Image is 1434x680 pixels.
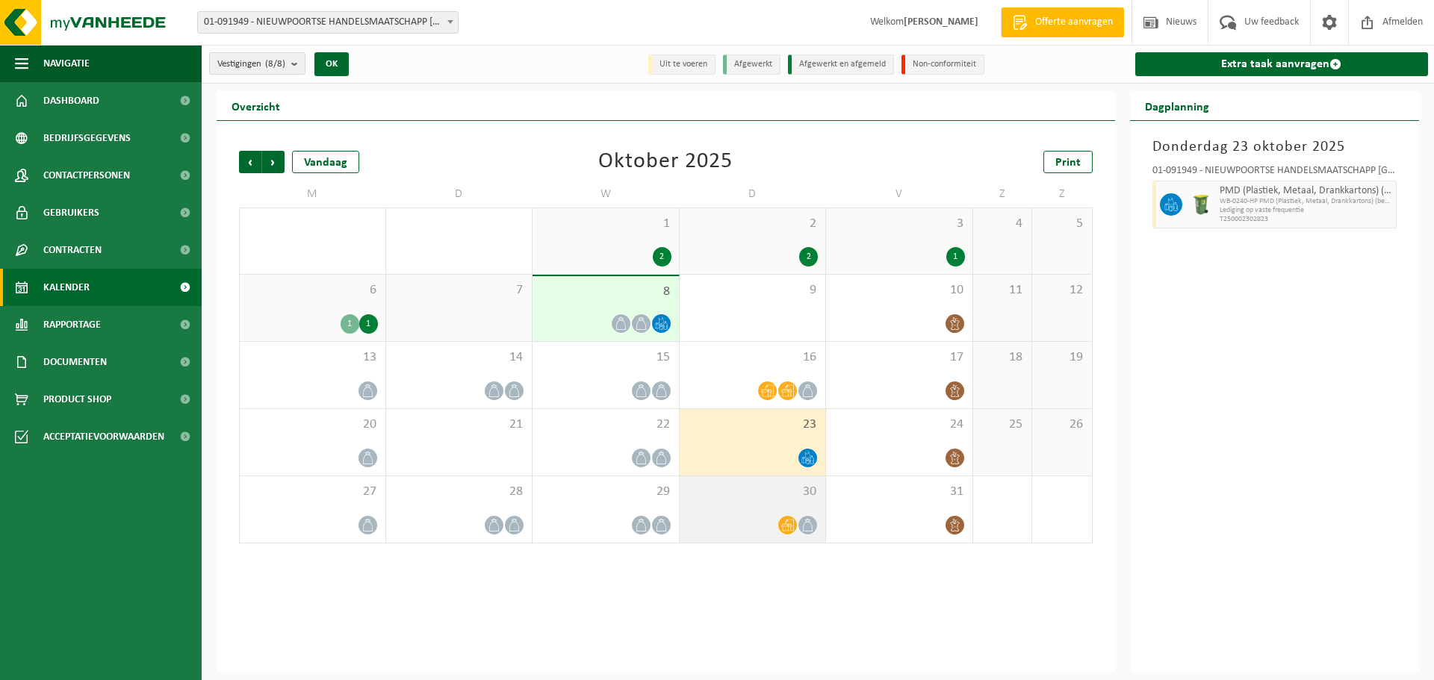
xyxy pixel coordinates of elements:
count: (8/8) [265,59,285,69]
span: Acceptatievoorwaarden [43,418,164,455]
td: V [826,181,973,208]
span: 18 [981,349,1025,366]
span: 15 [540,349,671,366]
span: 24 [834,417,965,433]
a: Print [1043,151,1093,173]
span: 6 [247,282,378,299]
td: D [680,181,827,208]
span: 27 [247,484,378,500]
span: Dashboard [43,82,99,119]
span: 8 [540,284,671,300]
span: Print [1055,157,1081,169]
div: 2 [799,247,818,266]
span: 2 [687,216,819,232]
h2: Dagplanning [1130,91,1224,120]
span: 3 [834,216,965,232]
span: WB-0240-HP PMD (Plastiek, Metaal, Drankkartons) (bedrijven) [1220,197,1393,206]
span: 25 [981,417,1025,433]
button: OK [314,52,349,76]
td: M [239,181,386,208]
span: PMD (Plastiek, Metaal, Drankkartons) (bedrijven) [1220,185,1393,197]
span: 19 [1040,349,1084,366]
span: 29 [540,484,671,500]
li: Non-conformiteit [901,54,984,75]
div: Vandaag [292,151,359,173]
span: 22 [540,417,671,433]
td: D [386,181,533,208]
td: Z [1032,181,1092,208]
span: 14 [394,349,525,366]
span: Bedrijfsgegevens [43,119,131,157]
span: 7 [394,282,525,299]
span: Product Shop [43,381,111,418]
span: Gebruikers [43,194,99,231]
span: Navigatie [43,45,90,82]
span: 21 [394,417,525,433]
a: Extra taak aanvragen [1135,52,1429,76]
div: 01-091949 - NIEUWPOORTSE HANDELSMAATSCHAPP [GEOGRAPHIC_DATA] [1152,166,1397,181]
span: 28 [394,484,525,500]
span: T250002302823 [1220,215,1393,224]
span: Vorige [239,151,261,173]
li: Uit te voeren [648,54,716,75]
span: Contracten [43,231,102,269]
span: 01-091949 - NIEUWPOORTSE HANDELSMAATSCHAPP NIEUWPOORT - NIEUWPOORT [198,12,458,33]
span: 16 [687,349,819,366]
span: 20 [247,417,378,433]
img: WB-0240-HPE-GN-50 [1190,193,1212,216]
span: 26 [1040,417,1084,433]
span: Kalender [43,269,90,306]
span: 13 [247,349,378,366]
span: 30 [687,484,819,500]
span: Lediging op vaste frequentie [1220,206,1393,215]
li: Afgewerkt en afgemeld [788,54,894,75]
li: Afgewerkt [723,54,780,75]
span: 17 [834,349,965,366]
div: 1 [359,314,378,334]
span: Offerte aanvragen [1031,15,1117,30]
span: 5 [1040,216,1084,232]
span: 12 [1040,282,1084,299]
div: 1 [341,314,359,334]
span: Rapportage [43,306,101,343]
span: 01-091949 - NIEUWPOORTSE HANDELSMAATSCHAPP NIEUWPOORT - NIEUWPOORT [197,11,459,34]
div: 2 [653,247,671,266]
span: Vestigingen [217,53,285,75]
span: 11 [981,282,1025,299]
strong: [PERSON_NAME] [904,16,978,28]
span: Documenten [43,343,107,381]
td: W [533,181,680,208]
span: 31 [834,484,965,500]
h2: Overzicht [217,91,295,120]
span: Contactpersonen [43,157,130,194]
span: 9 [687,282,819,299]
div: Oktober 2025 [598,151,733,173]
span: 4 [981,216,1025,232]
div: 1 [946,247,965,266]
span: Volgende [262,151,285,173]
button: Vestigingen(8/8) [209,52,305,75]
td: Z [973,181,1033,208]
h3: Donderdag 23 oktober 2025 [1152,136,1397,158]
span: 10 [834,282,965,299]
span: 23 [687,417,819,433]
span: 1 [540,216,671,232]
a: Offerte aanvragen [1001,7,1124,37]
